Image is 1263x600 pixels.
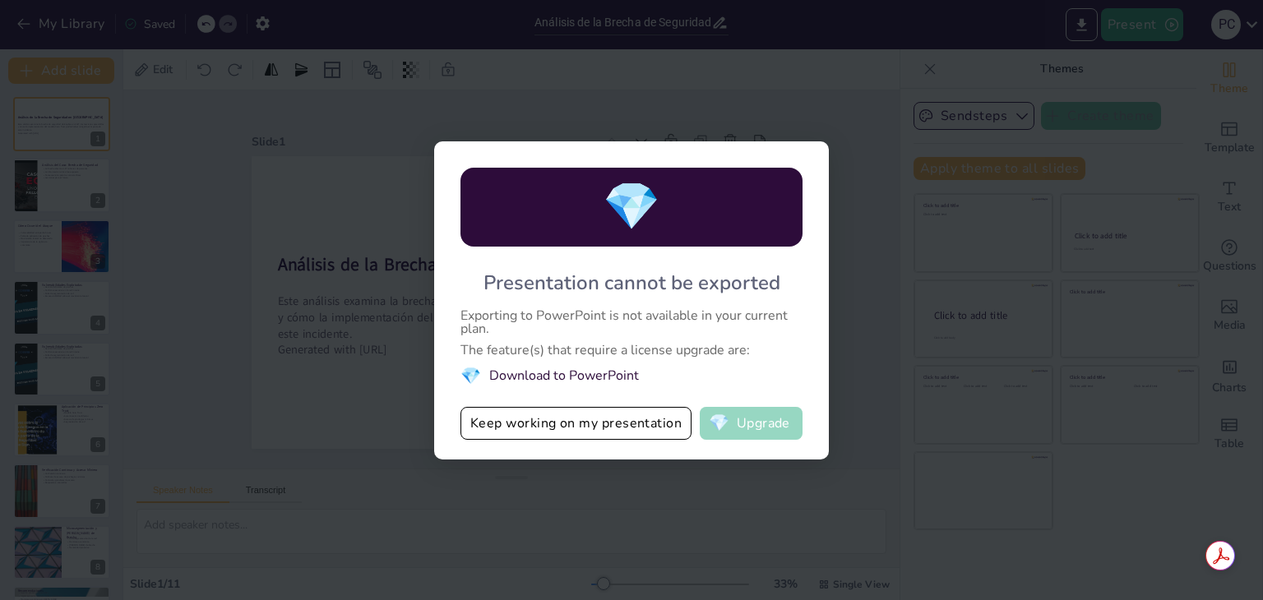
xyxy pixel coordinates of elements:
[483,270,780,296] div: Presentation cannot be exported
[460,309,803,335] div: Exporting to PowerPoint is not available in your current plan.
[603,175,660,238] span: diamond
[460,407,692,440] button: Keep working on my presentation
[460,365,803,387] li: Download to PowerPoint
[709,415,729,432] span: diamond
[460,344,803,357] div: The feature(s) that require a license upgrade are:
[460,365,481,387] span: diamond
[700,407,803,440] button: diamondUpgrade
